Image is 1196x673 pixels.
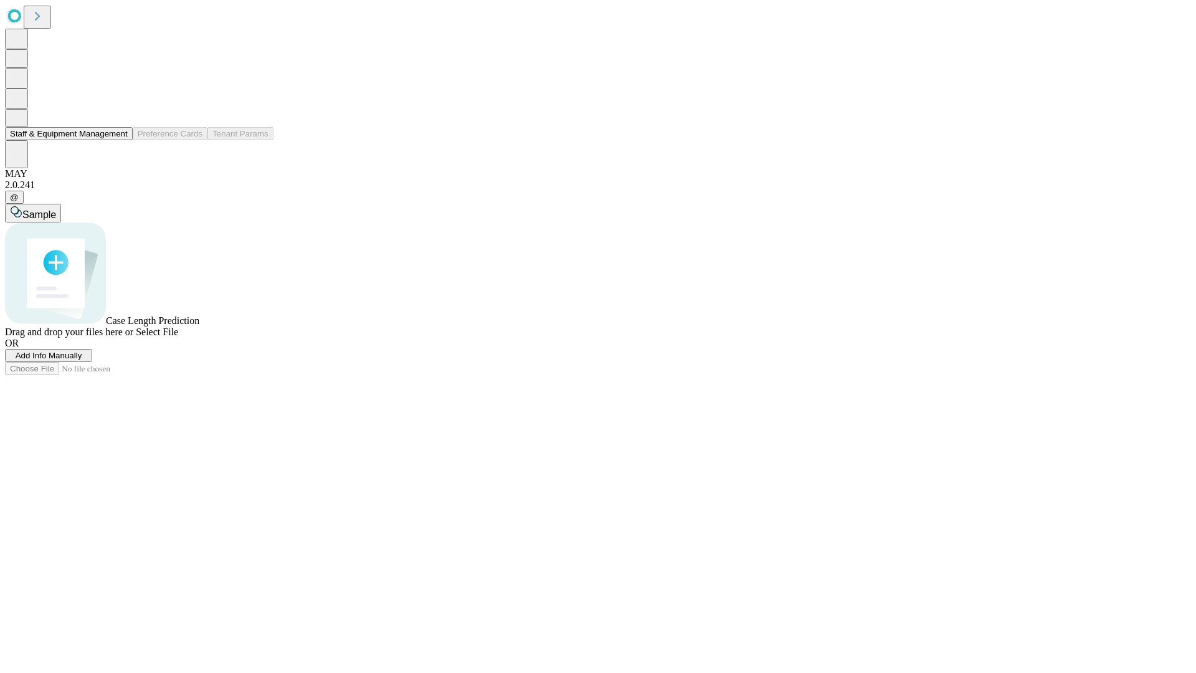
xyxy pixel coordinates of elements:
button: Preference Cards [133,127,207,140]
button: @ [5,191,24,204]
span: Sample [22,209,56,220]
span: Drag and drop your files here or [5,327,133,337]
div: 2.0.241 [5,179,1191,191]
button: Tenant Params [207,127,273,140]
button: Add Info Manually [5,349,92,362]
span: Case Length Prediction [106,315,199,326]
button: Sample [5,204,61,222]
span: OR [5,338,19,348]
span: @ [10,193,19,202]
button: Staff & Equipment Management [5,127,133,140]
span: Select File [136,327,178,337]
span: Add Info Manually [16,351,82,360]
div: MAY [5,168,1191,179]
